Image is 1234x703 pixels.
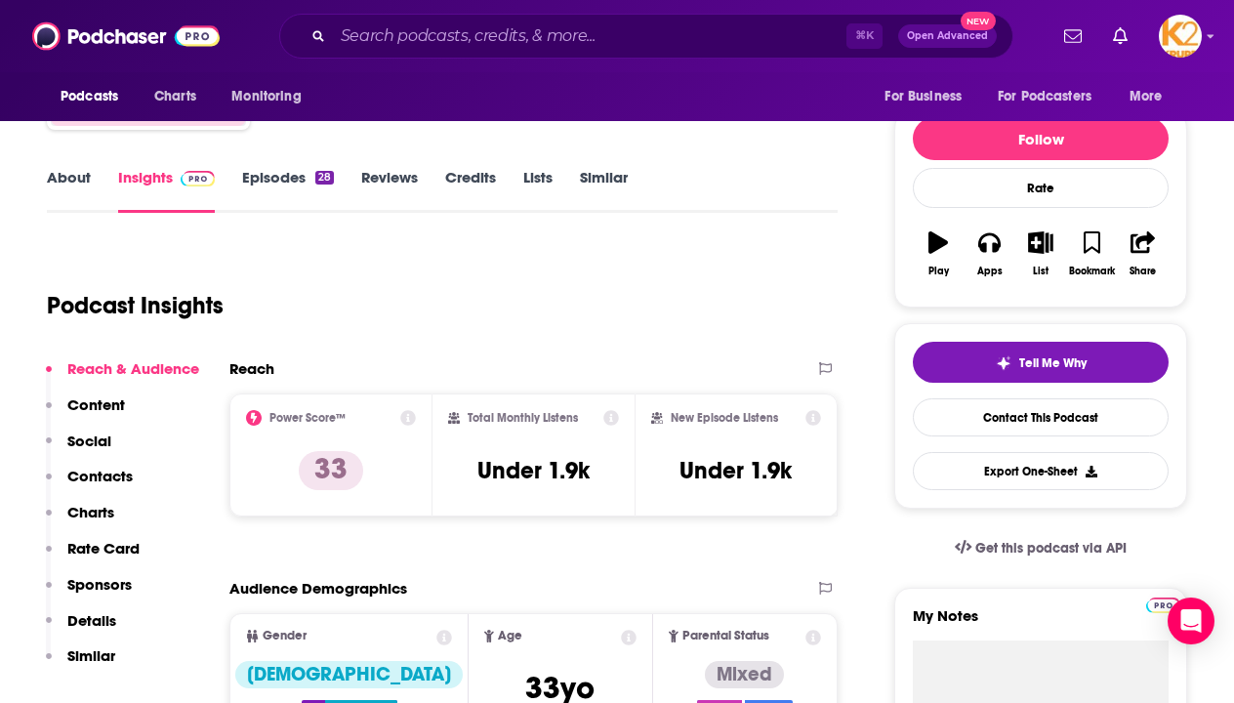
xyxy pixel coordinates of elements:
[279,14,1013,59] div: Search podcasts, credits, & more...
[118,168,215,213] a: InsightsPodchaser Pro
[468,411,578,425] h2: Total Monthly Listens
[263,630,307,642] span: Gender
[477,456,590,485] h3: Under 1.9k
[229,359,274,378] h2: Reach
[242,168,334,213] a: Episodes28
[964,219,1014,289] button: Apps
[871,78,986,115] button: open menu
[361,168,418,213] a: Reviews
[1130,266,1156,277] div: Share
[67,432,111,450] p: Social
[1105,20,1135,53] a: Show notifications dropdown
[913,452,1169,490] button: Export One-Sheet
[907,31,988,41] span: Open Advanced
[67,359,199,378] p: Reach & Audience
[705,661,784,688] div: Mixed
[1159,15,1202,58] span: Logged in as K2Krupp
[32,18,220,55] img: Podchaser - Follow, Share and Rate Podcasts
[229,579,407,598] h2: Audience Demographics
[61,83,118,110] span: Podcasts
[928,266,949,277] div: Play
[913,606,1169,641] label: My Notes
[47,291,224,320] h1: Podcast Insights
[67,646,115,665] p: Similar
[46,575,132,611] button: Sponsors
[47,78,144,115] button: open menu
[1116,78,1187,115] button: open menu
[47,168,91,213] a: About
[46,503,114,539] button: Charts
[142,78,208,115] a: Charts
[46,539,140,575] button: Rate Card
[67,575,132,594] p: Sponsors
[913,219,964,289] button: Play
[1069,266,1115,277] div: Bookmark
[671,411,778,425] h2: New Episode Listens
[913,398,1169,436] a: Contact This Podcast
[1146,598,1180,613] img: Podchaser Pro
[46,432,111,468] button: Social
[913,168,1169,208] div: Rate
[1159,15,1202,58] img: User Profile
[46,395,125,432] button: Content
[269,411,346,425] h2: Power Score™
[1015,219,1066,289] button: List
[46,359,199,395] button: Reach & Audience
[299,451,363,490] p: 33
[1019,355,1087,371] span: Tell Me Why
[998,83,1091,110] span: For Podcasters
[1033,266,1049,277] div: List
[218,78,326,115] button: open menu
[498,630,522,642] span: Age
[46,611,116,647] button: Details
[67,467,133,485] p: Contacts
[1146,595,1180,613] a: Pro website
[913,342,1169,383] button: tell me why sparkleTell Me Why
[846,23,883,49] span: ⌘ K
[679,456,792,485] h3: Under 1.9k
[181,171,215,186] img: Podchaser Pro
[235,661,463,688] div: [DEMOGRAPHIC_DATA]
[996,355,1011,371] img: tell me why sparkle
[1159,15,1202,58] button: Show profile menu
[682,630,769,642] span: Parental Status
[1066,219,1117,289] button: Bookmark
[1056,20,1090,53] a: Show notifications dropdown
[985,78,1120,115] button: open menu
[580,168,628,213] a: Similar
[898,24,997,48] button: Open AdvancedNew
[975,540,1127,557] span: Get this podcast via API
[961,12,996,30] span: New
[1118,219,1169,289] button: Share
[523,168,553,213] a: Lists
[67,611,116,630] p: Details
[884,83,962,110] span: For Business
[333,21,846,52] input: Search podcasts, credits, & more...
[67,395,125,414] p: Content
[154,83,196,110] span: Charts
[913,117,1169,160] button: Follow
[445,168,496,213] a: Credits
[1168,598,1214,644] div: Open Intercom Messenger
[67,503,114,521] p: Charts
[67,539,140,558] p: Rate Card
[977,266,1003,277] div: Apps
[939,524,1142,572] a: Get this podcast via API
[1130,83,1163,110] span: More
[46,467,133,503] button: Contacts
[231,83,301,110] span: Monitoring
[46,646,115,682] button: Similar
[315,171,334,185] div: 28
